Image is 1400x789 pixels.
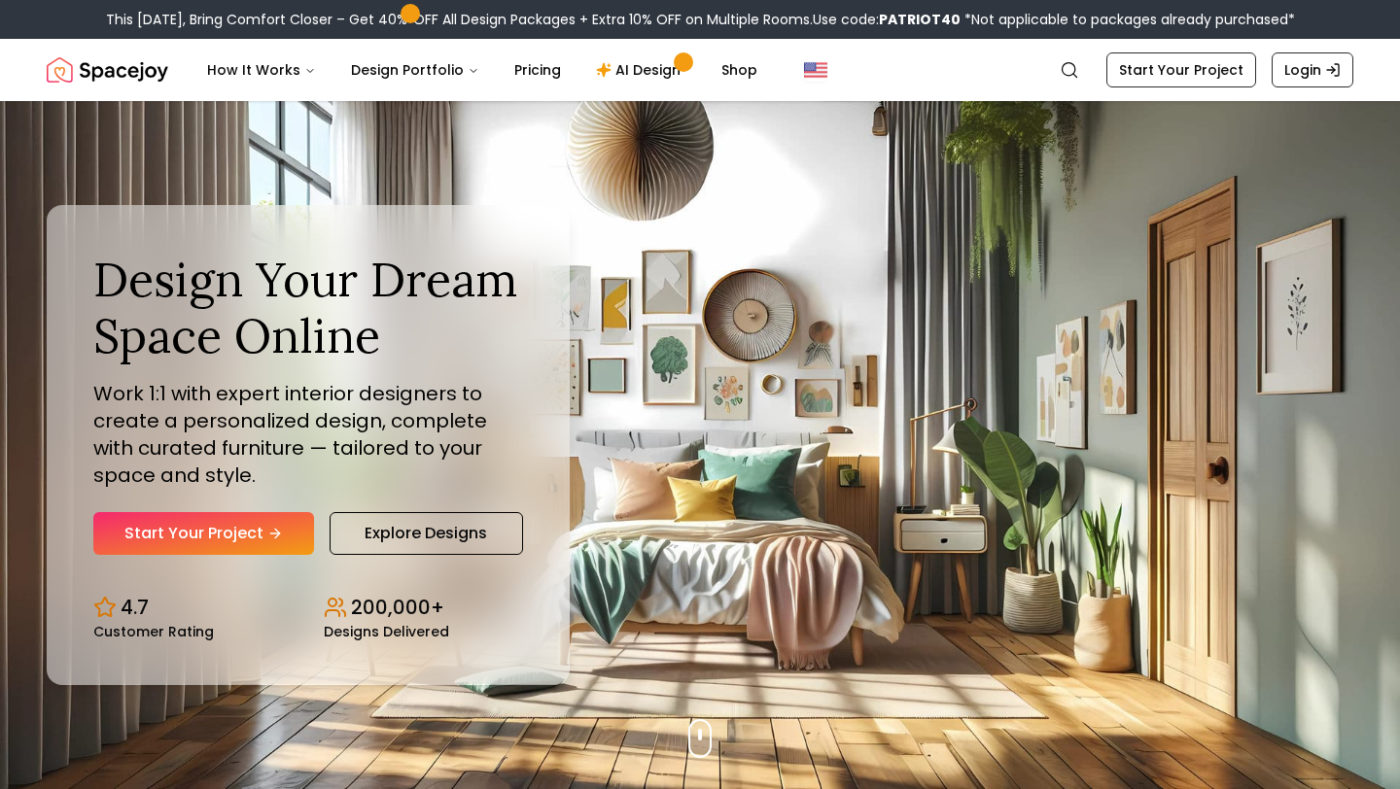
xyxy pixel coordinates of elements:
[499,51,577,89] a: Pricing
[121,594,149,621] p: 4.7
[813,10,961,29] span: Use code:
[93,625,214,638] small: Customer Rating
[93,578,523,638] div: Design stats
[1272,52,1353,87] a: Login
[961,10,1295,29] span: *Not applicable to packages already purchased*
[879,10,961,29] b: PATRIOT40
[580,51,702,89] a: AI Design
[192,51,332,89] button: How It Works
[351,594,444,621] p: 200,000+
[706,51,773,89] a: Shop
[335,51,495,89] button: Design Portfolio
[192,51,773,89] nav: Main
[47,51,168,89] a: Spacejoy
[93,380,523,489] p: Work 1:1 with expert interior designers to create a personalized design, complete with curated fu...
[47,51,168,89] img: Spacejoy Logo
[324,625,449,638] small: Designs Delivered
[330,512,523,555] a: Explore Designs
[1106,52,1256,87] a: Start Your Project
[93,512,314,555] a: Start Your Project
[804,58,827,82] img: United States
[47,39,1353,101] nav: Global
[106,10,1295,29] div: This [DATE], Bring Comfort Closer – Get 40% OFF All Design Packages + Extra 10% OFF on Multiple R...
[93,252,523,363] h1: Design Your Dream Space Online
